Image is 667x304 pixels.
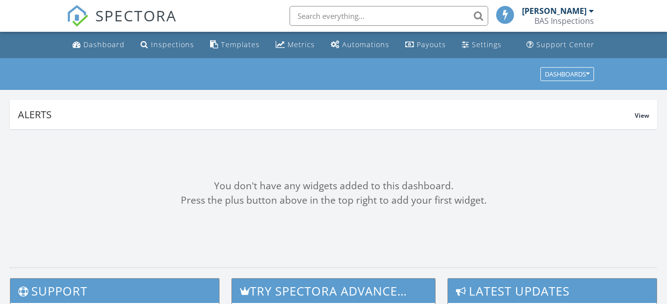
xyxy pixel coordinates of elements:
button: Dashboards [540,67,594,81]
div: Templates [221,40,260,49]
div: Dashboards [545,71,590,77]
a: Templates [206,36,264,54]
div: You don't have any widgets added to this dashboard. [10,179,657,193]
div: Press the plus button above in the top right to add your first widget. [10,193,657,208]
img: The Best Home Inspection Software - Spectora [67,5,88,27]
a: Metrics [272,36,319,54]
a: SPECTORA [67,13,177,34]
div: Alerts [18,108,635,121]
h3: Latest Updates [448,279,657,303]
div: BAS Inspections [534,16,594,26]
h3: Support [10,279,219,303]
a: Inspections [137,36,198,54]
a: Payouts [401,36,450,54]
div: Payouts [417,40,446,49]
input: Search everything... [290,6,488,26]
span: SPECTORA [95,5,177,26]
div: Inspections [151,40,194,49]
span: View [635,111,649,120]
div: [PERSON_NAME] [522,6,587,16]
div: Metrics [288,40,315,49]
div: Settings [472,40,502,49]
a: Settings [458,36,506,54]
a: Support Center [522,36,598,54]
a: Dashboard [69,36,129,54]
div: Automations [342,40,389,49]
div: Support Center [536,40,594,49]
a: Automations (Basic) [327,36,393,54]
h3: Try spectora advanced [DATE] [232,279,435,303]
div: Dashboard [83,40,125,49]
